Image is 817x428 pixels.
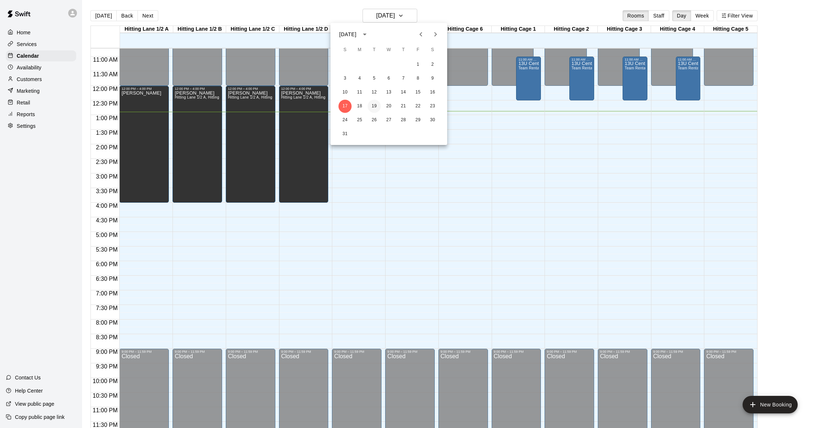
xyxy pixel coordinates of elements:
button: 10 [338,86,352,99]
button: 14 [397,86,410,99]
span: Saturday [426,43,439,57]
button: Previous month [414,27,428,42]
button: 4 [353,72,366,85]
button: 16 [426,86,439,99]
button: 6 [382,72,395,85]
button: 9 [426,72,439,85]
button: 29 [411,114,425,127]
button: 2 [426,58,439,71]
button: 7 [397,72,410,85]
button: 28 [397,114,410,127]
button: 26 [368,114,381,127]
span: Monday [353,43,366,57]
button: 15 [411,86,425,99]
button: Next month [428,27,443,42]
div: [DATE] [339,31,356,38]
button: 21 [397,100,410,113]
button: 8 [411,72,425,85]
button: 18 [353,100,366,113]
button: 13 [382,86,395,99]
span: Friday [411,43,425,57]
span: Thursday [397,43,410,57]
button: 5 [368,72,381,85]
button: 22 [411,100,425,113]
button: 12 [368,86,381,99]
button: calendar view is open, switch to year view [359,28,371,41]
button: 23 [426,100,439,113]
span: Wednesday [382,43,395,57]
button: 24 [338,114,352,127]
button: 25 [353,114,366,127]
button: 20 [382,100,395,113]
button: 3 [338,72,352,85]
button: 11 [353,86,366,99]
button: 19 [368,100,381,113]
span: Tuesday [368,43,381,57]
button: 30 [426,114,439,127]
button: 31 [338,127,352,141]
button: 27 [382,114,395,127]
button: 1 [411,58,425,71]
button: 17 [338,100,352,113]
span: Sunday [338,43,352,57]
